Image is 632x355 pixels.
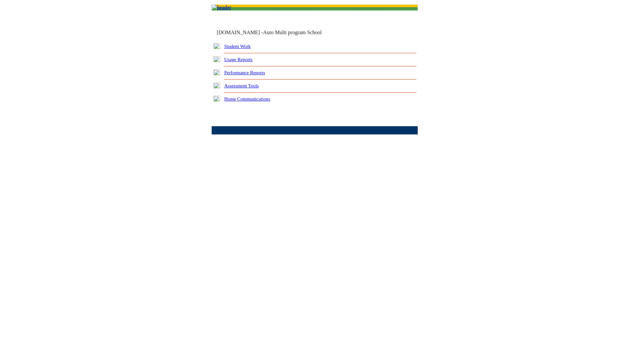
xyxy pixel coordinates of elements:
[224,44,250,49] a: Student Work
[224,57,252,62] a: Usage Reports
[213,43,220,49] img: plus.gif
[224,96,270,102] a: Home Communications
[213,96,220,102] img: plus.gif
[213,69,220,75] img: plus.gif
[213,56,220,62] img: plus.gif
[224,83,259,88] a: Assessment Tools
[224,70,265,75] a: Performance Reports
[212,5,231,11] img: header
[213,83,220,88] img: plus.gif
[263,30,322,35] nobr: Auto Multi program School
[217,30,338,35] td: [DOMAIN_NAME] -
